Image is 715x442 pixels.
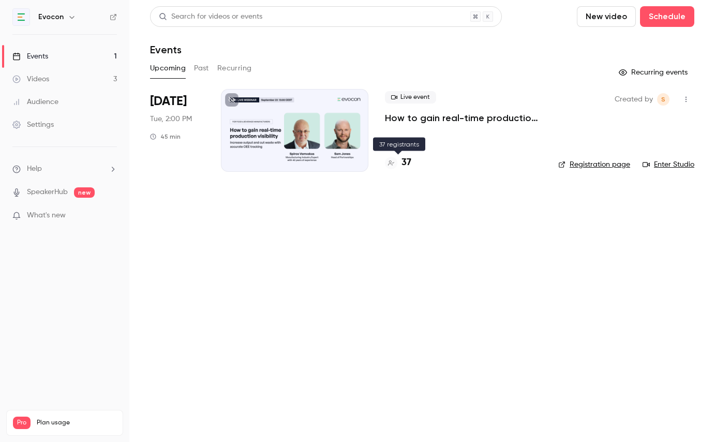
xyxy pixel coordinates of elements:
[577,6,636,27] button: New video
[385,156,411,170] a: 37
[159,11,262,22] div: Search for videos or events
[27,164,42,174] span: Help
[640,6,694,27] button: Schedule
[615,93,653,106] span: Created by
[150,89,204,172] div: Sep 23 Tue, 2:00 PM (Europe/Tallinn)
[150,93,187,110] span: [DATE]
[150,114,192,124] span: Tue, 2:00 PM
[13,417,31,429] span: Pro
[385,112,542,124] a: How to gain real-time production visibility: increase output and cut waste with accurate OEE trac...
[74,187,95,198] span: new
[657,93,669,106] span: Anna-Liisa Staskevits
[12,74,49,84] div: Videos
[558,159,630,170] a: Registration page
[12,97,58,107] div: Audience
[27,210,66,221] span: What's new
[385,91,436,104] span: Live event
[13,9,29,25] img: Evocon
[194,60,209,77] button: Past
[150,132,181,141] div: 45 min
[401,156,411,170] h4: 37
[12,120,54,130] div: Settings
[105,211,117,220] iframe: Noticeable Trigger
[150,60,186,77] button: Upcoming
[12,51,48,62] div: Events
[661,93,665,106] span: S
[27,187,68,198] a: SpeakerHub
[217,60,252,77] button: Recurring
[614,64,694,81] button: Recurring events
[643,159,694,170] a: Enter Studio
[12,164,117,174] li: help-dropdown-opener
[38,12,64,22] h6: Evocon
[150,43,182,56] h1: Events
[37,419,116,427] span: Plan usage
